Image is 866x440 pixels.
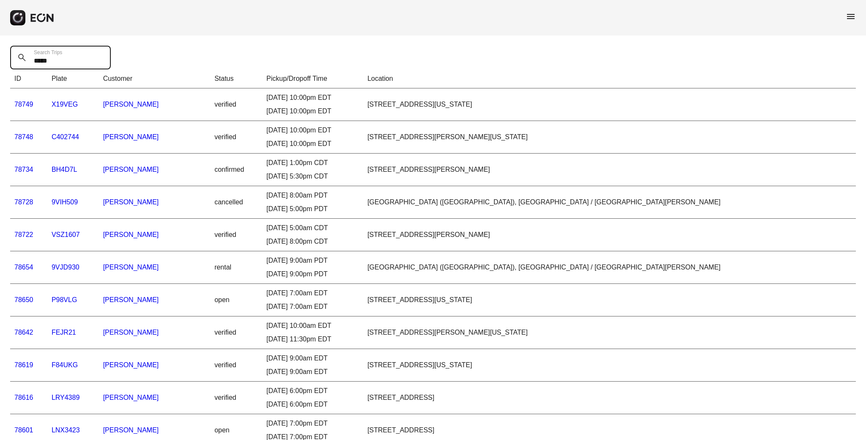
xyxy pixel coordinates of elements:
[10,69,47,88] th: ID
[266,334,359,344] div: [DATE] 11:30pm EDT
[363,349,856,382] td: [STREET_ADDRESS][US_STATE]
[266,125,359,135] div: [DATE] 10:00pm EDT
[103,133,159,140] a: [PERSON_NAME]
[14,361,33,368] a: 78619
[363,88,856,121] td: [STREET_ADDRESS][US_STATE]
[266,106,359,116] div: [DATE] 10:00pm EDT
[266,302,359,312] div: [DATE] 7:00am EDT
[47,69,99,88] th: Plate
[266,386,359,396] div: [DATE] 6:00pm EDT
[266,418,359,429] div: [DATE] 7:00pm EDT
[103,166,159,173] a: [PERSON_NAME]
[210,251,262,284] td: rental
[363,284,856,316] td: [STREET_ADDRESS][US_STATE]
[210,121,262,154] td: verified
[14,231,33,238] a: 78722
[266,223,359,233] div: [DATE] 5:00am CDT
[266,269,359,279] div: [DATE] 9:00pm PDT
[103,329,159,336] a: [PERSON_NAME]
[363,219,856,251] td: [STREET_ADDRESS][PERSON_NAME]
[99,69,210,88] th: Customer
[52,394,79,401] a: LRY4389
[266,236,359,247] div: [DATE] 8:00pm CDT
[266,190,359,201] div: [DATE] 8:00am PDT
[210,69,262,88] th: Status
[52,361,78,368] a: F84UKG
[103,426,159,434] a: [PERSON_NAME]
[266,288,359,298] div: [DATE] 7:00am EDT
[14,166,33,173] a: 78734
[210,284,262,316] td: open
[103,264,159,271] a: [PERSON_NAME]
[363,69,856,88] th: Location
[266,399,359,410] div: [DATE] 6:00pm EDT
[14,296,33,303] a: 78650
[266,139,359,149] div: [DATE] 10:00pm EDT
[103,231,159,238] a: [PERSON_NAME]
[262,69,363,88] th: Pickup/Dropoff Time
[266,93,359,103] div: [DATE] 10:00pm EDT
[210,154,262,186] td: confirmed
[52,198,78,206] a: 9VIH509
[14,264,33,271] a: 78654
[52,426,80,434] a: LNX3423
[14,329,33,336] a: 78642
[103,394,159,401] a: [PERSON_NAME]
[210,316,262,349] td: verified
[363,121,856,154] td: [STREET_ADDRESS][PERSON_NAME][US_STATE]
[363,316,856,349] td: [STREET_ADDRESS][PERSON_NAME][US_STATE]
[52,264,79,271] a: 9VJD930
[52,133,79,140] a: C402744
[52,329,76,336] a: FEJR21
[363,154,856,186] td: [STREET_ADDRESS][PERSON_NAME]
[103,361,159,368] a: [PERSON_NAME]
[52,101,78,108] a: X19VEG
[266,171,359,181] div: [DATE] 5:30pm CDT
[14,198,33,206] a: 78728
[34,49,62,56] label: Search Trips
[210,382,262,414] td: verified
[210,219,262,251] td: verified
[14,101,33,108] a: 78749
[14,133,33,140] a: 78748
[14,394,33,401] a: 78616
[14,426,33,434] a: 78601
[103,296,159,303] a: [PERSON_NAME]
[103,101,159,108] a: [PERSON_NAME]
[266,367,359,377] div: [DATE] 9:00am EDT
[266,204,359,214] div: [DATE] 5:00pm PDT
[266,353,359,363] div: [DATE] 9:00am EDT
[210,186,262,219] td: cancelled
[266,158,359,168] div: [DATE] 1:00pm CDT
[52,231,80,238] a: VSZ1607
[363,186,856,219] td: [GEOGRAPHIC_DATA] ([GEOGRAPHIC_DATA]), [GEOGRAPHIC_DATA] / [GEOGRAPHIC_DATA][PERSON_NAME]
[266,321,359,331] div: [DATE] 10:00am EDT
[266,256,359,266] div: [DATE] 9:00am PDT
[52,296,77,303] a: P98VLG
[846,11,856,22] span: menu
[103,198,159,206] a: [PERSON_NAME]
[363,251,856,284] td: [GEOGRAPHIC_DATA] ([GEOGRAPHIC_DATA]), [GEOGRAPHIC_DATA] / [GEOGRAPHIC_DATA][PERSON_NAME]
[363,382,856,414] td: [STREET_ADDRESS]
[52,166,77,173] a: BH4D7L
[210,349,262,382] td: verified
[210,88,262,121] td: verified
